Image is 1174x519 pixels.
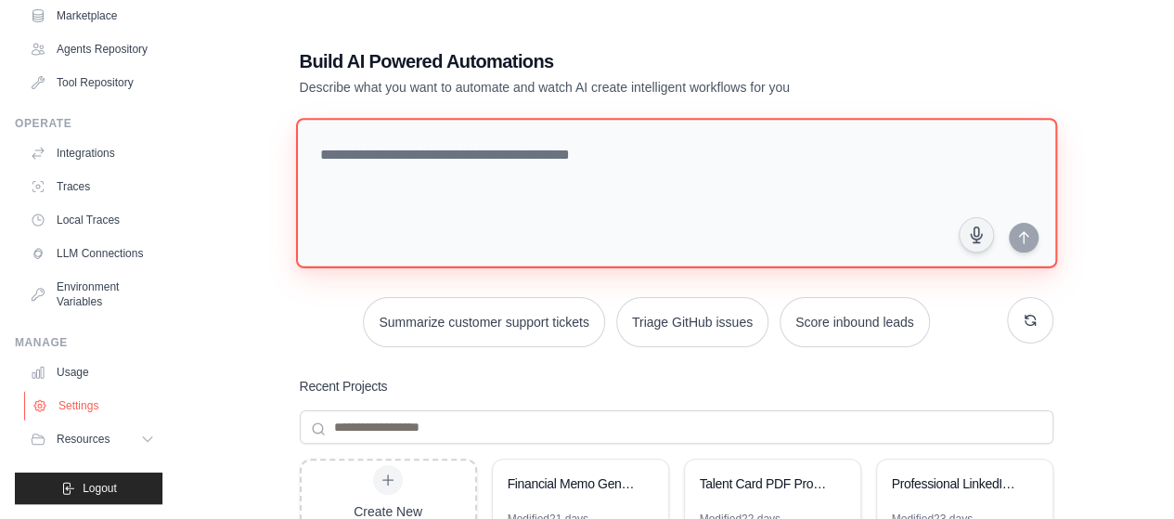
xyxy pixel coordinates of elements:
[15,335,162,350] div: Manage
[300,78,923,97] p: Describe what you want to automate and watch AI create intelligent workflows for you
[300,377,388,396] h3: Recent Projects
[22,138,162,168] a: Integrations
[700,474,827,493] div: Talent Card PDF Processor
[22,239,162,268] a: LLM Connections
[15,116,162,131] div: Operate
[22,1,162,31] a: Marketplace
[1081,430,1174,519] div: Widget de chat
[22,357,162,387] a: Usage
[892,474,1019,493] div: Professional LinkedIn Profile Analyzer
[24,391,164,421] a: Settings
[363,297,604,347] button: Summarize customer support tickets
[83,481,117,496] span: Logout
[959,217,994,253] button: Click to speak your automation idea
[22,272,162,317] a: Environment Variables
[780,297,930,347] button: Score inbound leads
[22,34,162,64] a: Agents Repository
[22,172,162,201] a: Traces
[22,205,162,235] a: Local Traces
[57,432,110,447] span: Resources
[1007,297,1053,344] button: Get new suggestions
[22,424,162,454] button: Resources
[1081,430,1174,519] iframe: Chat Widget
[22,68,162,97] a: Tool Repository
[300,48,923,74] h1: Build AI Powered Automations
[15,473,162,504] button: Logout
[616,297,768,347] button: Triage GitHub issues
[508,474,635,493] div: Financial Memo Generator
